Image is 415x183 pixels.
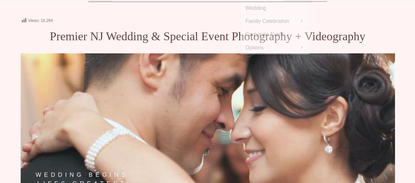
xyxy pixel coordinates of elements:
span: Views: [28,18,40,23]
a: Wedding [240,2,309,15]
a: Options [240,41,309,54]
span: Options [245,43,304,52]
span: Wedding [245,4,304,12]
span: Corporate Event [245,30,304,39]
a: Family Celebration [240,15,309,28]
a: Corporate Event [240,28,309,41]
span: Premier NJ Wedding & Special Event Photography + Videography [50,30,365,43]
span: Family Celebration [245,17,304,26]
span: 16,284 [41,18,53,23]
